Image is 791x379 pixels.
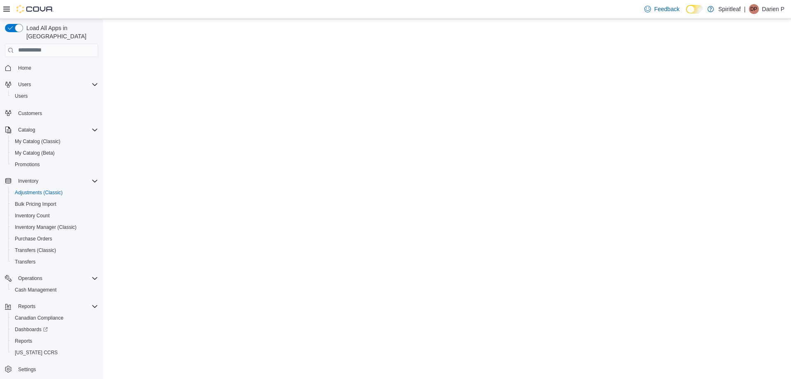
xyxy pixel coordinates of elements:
[12,257,98,267] span: Transfers
[8,147,101,159] button: My Catalog (Beta)
[15,338,32,344] span: Reports
[2,79,101,90] button: Users
[12,234,98,244] span: Purchase Orders
[8,221,101,233] button: Inventory Manager (Classic)
[12,222,80,232] a: Inventory Manager (Classic)
[2,107,101,119] button: Customers
[12,257,39,267] a: Transfers
[15,364,98,374] span: Settings
[12,188,98,198] span: Adjustments (Classic)
[8,159,101,170] button: Promotions
[718,4,740,14] p: Spiritleaf
[2,363,101,375] button: Settings
[12,91,31,101] a: Users
[2,273,101,284] button: Operations
[12,211,53,221] a: Inventory Count
[15,125,38,135] button: Catalog
[16,5,54,13] img: Cova
[12,188,66,198] a: Adjustments (Classic)
[8,256,101,268] button: Transfers
[12,160,43,169] a: Promotions
[12,325,98,334] span: Dashboards
[18,178,38,184] span: Inventory
[18,127,35,133] span: Catalog
[18,81,31,88] span: Users
[15,326,48,333] span: Dashboards
[12,91,98,101] span: Users
[15,315,63,321] span: Canadian Compliance
[12,211,98,221] span: Inventory Count
[15,349,58,356] span: [US_STATE] CCRS
[12,137,64,146] a: My Catalog (Classic)
[8,324,101,335] a: Dashboards
[15,189,63,196] span: Adjustments (Classic)
[15,212,50,219] span: Inventory Count
[18,110,42,117] span: Customers
[762,4,784,14] p: Darien P
[15,80,34,89] button: Users
[12,160,98,169] span: Promotions
[15,201,56,207] span: Bulk Pricing Import
[15,161,40,168] span: Promotions
[15,125,98,135] span: Catalog
[15,301,39,311] button: Reports
[12,222,98,232] span: Inventory Manager (Classic)
[15,224,77,231] span: Inventory Manager (Classic)
[12,336,98,346] span: Reports
[12,234,56,244] a: Purchase Orders
[12,285,98,295] span: Cash Management
[12,245,59,255] a: Transfers (Classic)
[15,301,98,311] span: Reports
[15,63,98,73] span: Home
[8,312,101,324] button: Canadian Compliance
[8,245,101,256] button: Transfers (Classic)
[15,287,56,293] span: Cash Management
[15,247,56,254] span: Transfers (Classic)
[654,5,679,13] span: Feedback
[12,348,61,358] a: [US_STATE] CCRS
[750,4,757,14] span: DP
[641,1,683,17] a: Feedback
[15,93,28,99] span: Users
[2,124,101,136] button: Catalog
[8,198,101,210] button: Bulk Pricing Import
[18,65,31,71] span: Home
[2,301,101,312] button: Reports
[8,284,101,296] button: Cash Management
[18,275,42,282] span: Operations
[12,245,98,255] span: Transfers (Classic)
[15,273,46,283] button: Operations
[749,4,759,14] div: Darien P
[15,80,98,89] span: Users
[8,335,101,347] button: Reports
[15,235,52,242] span: Purchase Orders
[15,365,39,374] a: Settings
[15,63,35,73] a: Home
[15,150,55,156] span: My Catalog (Beta)
[8,187,101,198] button: Adjustments (Classic)
[12,285,60,295] a: Cash Management
[12,325,51,334] a: Dashboards
[12,199,60,209] a: Bulk Pricing Import
[12,137,98,146] span: My Catalog (Classic)
[15,176,42,186] button: Inventory
[2,175,101,187] button: Inventory
[8,210,101,221] button: Inventory Count
[12,336,35,346] a: Reports
[12,199,98,209] span: Bulk Pricing Import
[8,233,101,245] button: Purchase Orders
[8,136,101,147] button: My Catalog (Classic)
[18,303,35,310] span: Reports
[18,366,36,373] span: Settings
[15,273,98,283] span: Operations
[15,259,35,265] span: Transfers
[686,5,703,14] input: Dark Mode
[12,148,58,158] a: My Catalog (Beta)
[744,4,746,14] p: |
[15,108,45,118] a: Customers
[12,313,67,323] a: Canadian Compliance
[23,24,98,40] span: Load All Apps in [GEOGRAPHIC_DATA]
[8,347,101,358] button: [US_STATE] CCRS
[12,348,98,358] span: Washington CCRS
